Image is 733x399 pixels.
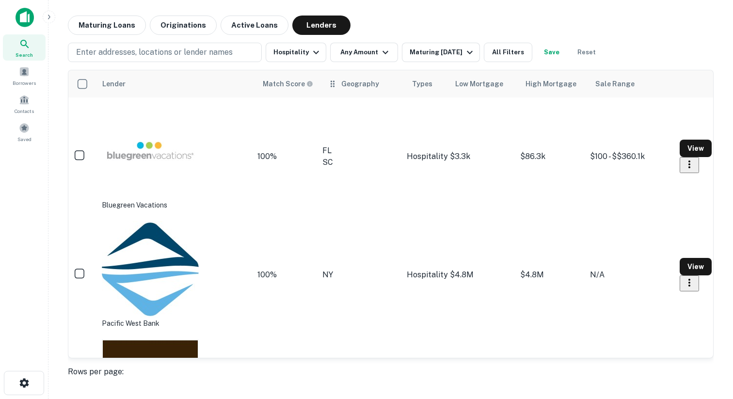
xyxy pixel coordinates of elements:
[520,97,590,216] td: $86.3k
[322,70,406,97] th: Geography
[102,103,199,210] div: Bluegreen Vacations
[330,43,398,62] button: Any Amount
[322,269,406,281] div: NY
[257,151,321,162] div: Capitalize uses an advanced AI algorithm to match your search with the best lender. The match sco...
[96,70,257,97] th: Lender
[266,43,326,62] button: Hospitality
[292,16,351,35] button: Lenders
[3,34,46,61] a: Search
[322,145,406,157] div: FL
[680,140,712,157] button: View
[449,216,519,334] td: $4.8M
[407,269,449,281] div: Hospitality
[3,119,46,145] a: Saved
[407,151,449,162] div: Hospitality
[13,79,36,87] span: Borrowers
[263,79,311,89] h6: Match Score
[3,63,46,89] a: Borrowers
[685,321,733,368] iframe: Chat Widget
[484,43,532,62] button: All Filters
[590,97,679,216] td: $100 - $$360.1k
[76,47,233,58] p: Enter addresses, locations or lender names
[68,366,714,378] p: Rows per page:
[680,258,712,275] button: View
[150,16,217,35] button: Originations
[263,79,313,89] div: Capitalize uses an advanced AI algorithm to match your search with the best lender. The match sco...
[257,269,321,281] div: Capitalize uses an advanced AI algorithm to match your search with the best lender. The match sco...
[449,97,519,216] td: $3.3k
[322,157,406,168] div: SC
[221,16,288,35] button: Active Loans
[102,221,199,318] img: picture
[406,70,450,97] th: Types
[536,43,567,62] button: Save your search to get updates of matches that match your search criteria.
[15,107,34,115] span: Contacts
[520,70,590,97] th: High Mortgage
[16,8,34,27] img: capitalize-icon.png
[520,216,590,334] td: $4.8M
[68,43,262,62] button: Enter addresses, locations or lender names
[341,78,379,90] div: Geography
[526,78,576,90] div: High Mortgage
[590,216,679,334] td: N/A
[257,70,322,97] th: Capitalize uses an advanced AI algorithm to match your search with the best lender. The match sco...
[17,135,32,143] span: Saved
[449,70,519,97] th: Low Mortgage
[402,43,480,62] button: Maturing [DATE]
[455,78,503,90] div: Low Mortgage
[595,78,635,90] div: Sale Range
[571,43,602,62] button: Reset
[102,221,199,329] div: Pacific West Bank
[3,91,46,117] a: Contacts
[410,47,476,58] div: Maturing [DATE]
[102,103,199,200] img: picture
[102,78,126,90] div: Lender
[412,78,432,90] div: Types
[590,70,679,97] th: Sale Range
[68,16,146,35] button: Maturing Loans
[16,51,33,59] span: Search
